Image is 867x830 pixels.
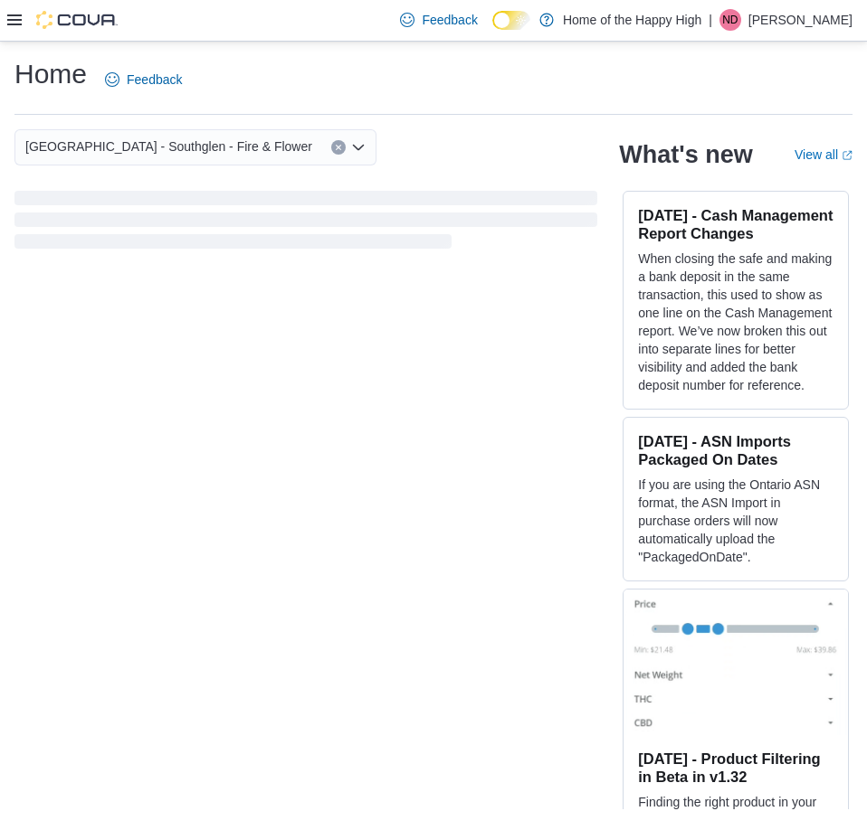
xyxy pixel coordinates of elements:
input: Dark Mode [492,11,530,30]
p: [PERSON_NAME] [748,9,853,31]
h3: [DATE] - Cash Management Report Changes [638,206,834,242]
span: Loading [14,194,597,252]
p: When closing the safe and making a bank deposit in the same transaction, this used to show as one... [638,250,834,394]
span: Feedback [422,11,477,29]
img: Cova [36,11,118,29]
span: [GEOGRAPHIC_DATA] - Southglen - Fire & Flower [25,136,312,157]
h2: What's new [619,140,752,169]
p: | [709,9,712,31]
span: Dark Mode [492,30,493,31]
a: Feedback [98,61,189,98]
a: Feedback [393,2,484,38]
a: View allExternal link [795,147,853,162]
button: Clear input [331,140,346,155]
span: Feedback [127,71,182,89]
p: Home of the Happy High [563,9,701,31]
div: Nicole Dudek [719,9,741,31]
svg: External link [842,150,853,161]
span: ND [722,9,738,31]
h3: [DATE] - ASN Imports Packaged On Dates [638,432,834,468]
h3: [DATE] - Product Filtering in Beta in v1.32 [638,750,834,786]
p: If you are using the Ontario ASN format, the ASN Import in purchase orders will now automatically... [638,476,834,566]
h1: Home [14,56,87,92]
button: Open list of options [351,140,366,155]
